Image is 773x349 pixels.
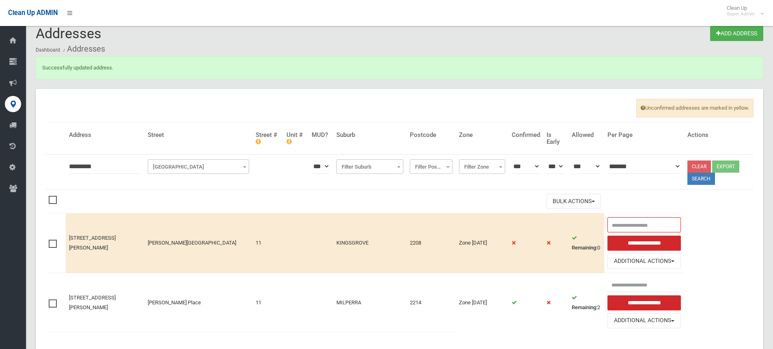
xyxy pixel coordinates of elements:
a: Clear [687,160,711,173]
h4: Zone [459,132,505,139]
td: [PERSON_NAME] Place [144,273,252,332]
td: KINGSGROVE [333,213,407,273]
td: Zone [DATE] [456,273,508,332]
li: Addresses [61,41,105,56]
h4: Confirmed [512,132,540,139]
span: Filter Suburb [338,161,402,173]
a: [STREET_ADDRESS][PERSON_NAME] [69,235,116,251]
span: Filter Street [150,161,247,173]
td: [PERSON_NAME][GEOGRAPHIC_DATA] [144,213,252,273]
h4: Actions [687,132,750,139]
h4: Per Page [607,132,681,139]
h4: Address [69,132,141,139]
h4: Allowed [572,132,601,139]
span: Filter Zone [459,159,505,174]
span: Filter Zone [461,161,503,173]
td: 2 [568,273,604,332]
button: Additional Actions [607,254,681,269]
h4: Street # [256,132,280,145]
strong: Remaining: [572,304,597,310]
h4: Suburb [336,132,404,139]
span: Unconfirmed addresses are marked in yellow. [636,99,754,117]
td: 0 [568,213,604,273]
h4: Street [148,132,249,139]
a: Add Address [710,26,763,41]
td: 2214 [407,273,455,332]
span: Filter Postcode [410,159,452,174]
span: Clean Up ADMIN [8,9,58,17]
td: 2208 [407,213,455,273]
small: Super Admin [727,11,755,17]
td: 11 [252,273,283,332]
span: Addresses [36,25,101,41]
h4: Is Early [547,132,565,145]
h4: Postcode [410,132,452,139]
button: Bulk Actions [547,194,601,209]
span: Filter Suburb [336,159,404,174]
h4: MUD? [312,132,329,139]
td: 11 [252,213,283,273]
strong: Remaining: [572,245,597,251]
span: Clean Up [723,5,763,17]
button: Search [687,173,715,185]
h4: Unit # [286,132,306,145]
a: [STREET_ADDRESS][PERSON_NAME] [69,295,116,310]
td: Zone [DATE] [456,213,508,273]
div: Successfully updated address. [36,56,763,79]
td: MILPERRA [333,273,407,332]
span: Filter Street [148,159,249,174]
a: Dashboard [36,47,60,53]
button: Export [712,160,739,173]
span: Filter Postcode [412,161,450,173]
button: Additional Actions [607,313,681,328]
